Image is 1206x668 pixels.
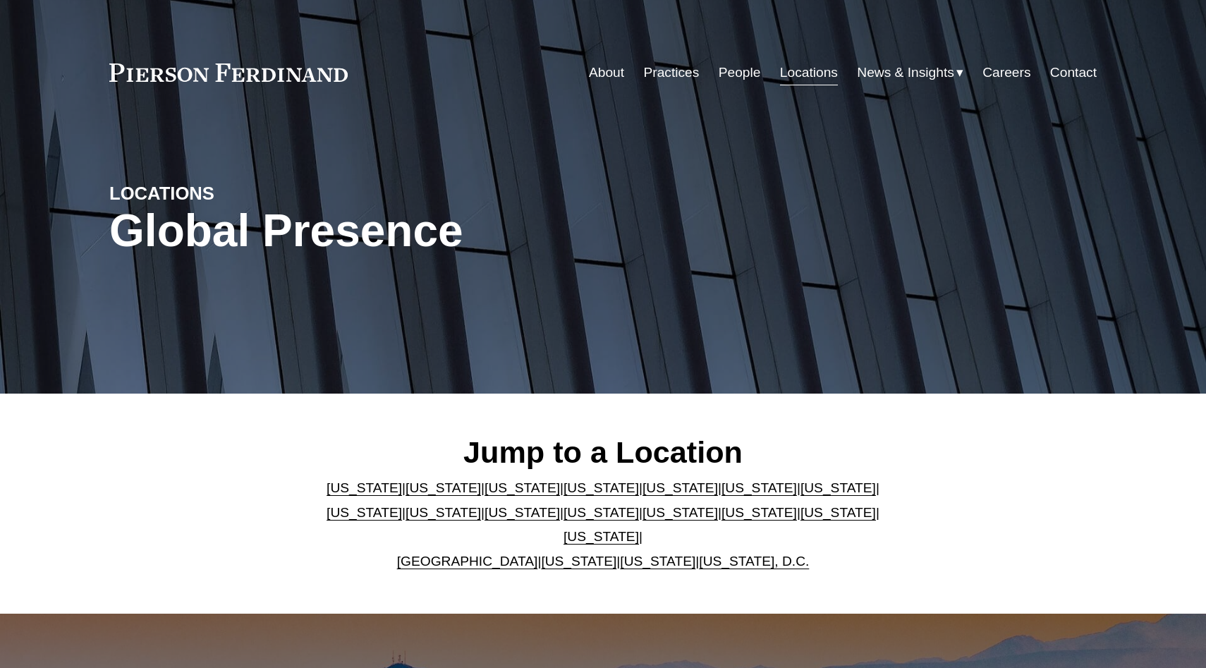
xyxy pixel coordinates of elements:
a: [US_STATE] [406,480,481,495]
a: [US_STATE] [642,480,718,495]
span: News & Insights [857,61,954,85]
a: [US_STATE] [800,505,876,520]
a: [US_STATE] [327,480,402,495]
a: [GEOGRAPHIC_DATA] [397,554,538,569]
a: [US_STATE] [642,505,718,520]
a: [US_STATE] [485,480,560,495]
a: Careers [982,59,1030,86]
a: Contact [1050,59,1097,86]
a: [US_STATE] [406,505,481,520]
a: [US_STATE], D.C. [699,554,809,569]
a: [US_STATE] [485,505,560,520]
a: [US_STATE] [327,505,402,520]
a: [US_STATE] [564,505,639,520]
a: Practices [643,59,699,86]
a: About [589,59,624,86]
a: Locations [780,59,838,86]
h1: Global Presence [109,205,767,257]
h4: LOCATIONS [109,182,356,205]
p: | | | | | | | | | | | | | | | | | | [315,476,891,573]
a: [US_STATE] [800,480,876,495]
a: [US_STATE] [564,480,639,495]
a: [US_STATE] [564,529,639,544]
a: [US_STATE] [541,554,616,569]
h2: Jump to a Location [315,434,891,470]
a: [US_STATE] [721,480,797,495]
a: [US_STATE] [620,554,695,569]
a: People [719,59,761,86]
a: [US_STATE] [721,505,797,520]
a: folder dropdown [857,59,963,86]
